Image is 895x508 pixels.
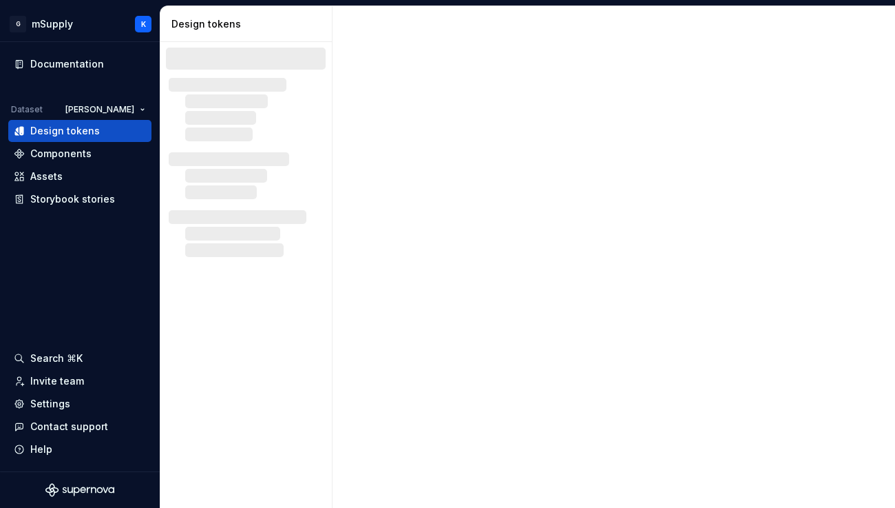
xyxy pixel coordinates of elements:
[8,438,151,460] button: Help
[8,120,151,142] a: Design tokens
[30,124,100,138] div: Design tokens
[10,16,26,32] div: G
[8,347,151,369] button: Search ⌘K
[30,147,92,161] div: Components
[141,19,146,30] div: K
[30,170,63,183] div: Assets
[8,393,151,415] a: Settings
[11,104,43,115] div: Dataset
[45,483,114,497] svg: Supernova Logo
[8,165,151,187] a: Assets
[8,188,151,210] a: Storybook stories
[32,17,73,31] div: mSupply
[8,370,151,392] a: Invite team
[59,100,151,119] button: [PERSON_NAME]
[8,143,151,165] a: Components
[65,104,134,115] span: [PERSON_NAME]
[30,192,115,206] div: Storybook stories
[8,416,151,438] button: Contact support
[30,443,52,456] div: Help
[8,53,151,75] a: Documentation
[3,9,157,39] button: GmSupplyK
[30,374,84,388] div: Invite team
[30,397,70,411] div: Settings
[30,57,104,71] div: Documentation
[171,17,326,31] div: Design tokens
[30,420,108,434] div: Contact support
[30,352,83,365] div: Search ⌘K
